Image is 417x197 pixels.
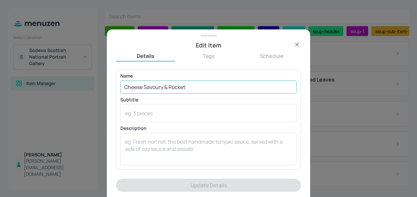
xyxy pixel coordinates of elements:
p: Name [120,74,297,78]
button: Schedule [242,52,301,60]
p: Description [120,126,297,131]
p: Subtitle [120,98,297,102]
button: Details [116,52,175,60]
button: Tags [179,52,238,60]
input: eg. Chicken Teriyaki Sushi Roll [120,81,297,94]
div: Edit Item [116,41,301,50]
